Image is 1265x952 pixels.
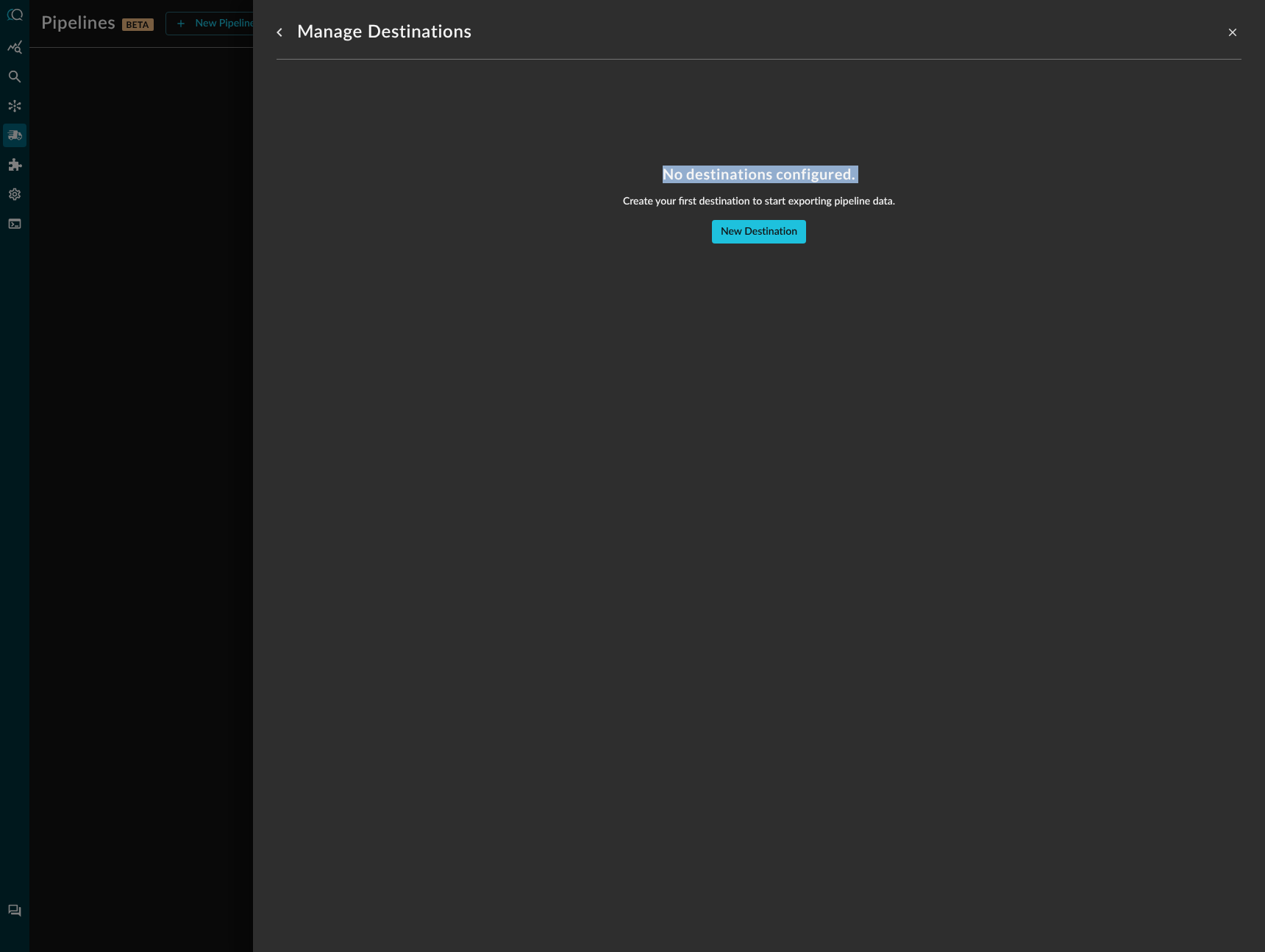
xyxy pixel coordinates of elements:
[663,166,855,183] h3: No destinations configured.
[268,21,291,44] button: go back
[297,21,472,44] h1: Manage Destinations
[1224,24,1241,41] button: close-drawer
[623,195,895,208] span: Create your first destination to start exporting pipeline data.
[712,220,806,244] button: New Destination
